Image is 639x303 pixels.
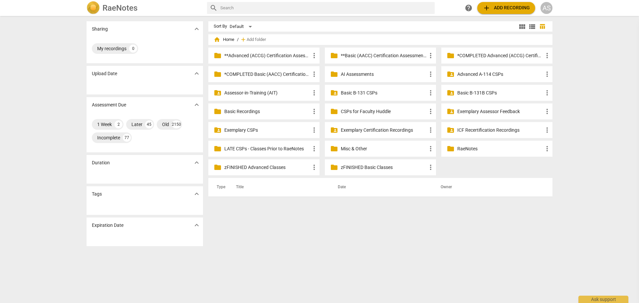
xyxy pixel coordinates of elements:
div: 2 [114,120,122,128]
p: Basic Recordings [224,108,310,115]
span: folder [447,145,455,153]
p: CSPs for Faculty Huddle [341,108,427,115]
span: add [240,36,247,43]
span: more_vert [427,70,435,78]
p: Basic B-131B CSPs [457,89,543,96]
div: Old [162,121,169,128]
span: search [210,4,218,12]
span: more_vert [310,163,318,171]
span: more_vert [310,52,318,60]
button: Show more [192,24,202,34]
p: Assessor-in-Training (AIT) [224,89,310,96]
span: folder [330,107,338,115]
p: *COMPLETED Basic (AACC) Certification Assessments [224,71,310,78]
span: more_vert [543,145,551,153]
input: Search [220,3,432,13]
span: folder [330,163,338,171]
p: **Advanced (ACCG) Certification Assessments [224,52,310,59]
p: Upload Date [92,70,117,77]
span: folder [214,107,222,115]
p: Advanced A-114 CSPs [457,71,543,78]
th: Type [211,178,228,197]
span: more_vert [543,107,551,115]
span: more_vert [310,107,318,115]
p: AI Assessments [341,71,427,78]
p: LATE CSPs - Classes Prior to RaeNotes [224,145,310,152]
p: Assessment Due [92,101,126,108]
span: Home [214,36,234,43]
button: List view [527,22,537,32]
button: Show more [192,220,202,230]
span: more_vert [310,70,318,78]
span: folder_shared [330,126,338,134]
span: more_vert [427,89,435,97]
p: Exemplary Certification Recordings [341,127,427,134]
img: Logo [87,1,100,15]
span: folder [214,52,222,60]
span: more_vert [427,163,435,171]
p: ICF Recertification Recordings [457,127,543,134]
span: folder [330,52,338,60]
a: Help [463,2,475,14]
span: folder [330,145,338,153]
p: Basic B-131 CSPs [341,89,427,96]
p: Exemplary Assessor Feedback [457,108,543,115]
span: expand_more [193,159,201,167]
div: Default [230,21,254,32]
span: folder [214,163,222,171]
div: Ask support [578,296,628,303]
span: table_chart [539,23,545,30]
span: folder_shared [447,70,455,78]
th: Title [228,178,330,197]
p: Tags [92,191,102,198]
div: My recordings [97,45,126,52]
span: more_vert [427,126,435,134]
div: 45 [145,120,153,128]
th: Owner [433,178,545,197]
div: 1 Week [97,121,112,128]
span: folder_shared [447,107,455,115]
div: 0 [129,45,137,53]
span: home [214,36,220,43]
h2: RaeNotes [103,3,137,13]
button: Upload [477,2,535,14]
span: / [237,37,239,42]
span: expand_more [193,70,201,77]
span: more_vert [427,52,435,60]
button: AS [540,2,552,14]
p: Misc & Other [341,145,427,152]
button: Table view [537,22,547,32]
div: 2150 [172,120,181,128]
span: expand_more [193,25,201,33]
button: Tile view [517,22,527,32]
span: folder_shared [214,89,222,97]
p: **Basic (AACC) Certification Assessments [341,52,427,59]
span: folder [330,70,338,78]
p: zFINISHED Advanced Classes [224,164,310,171]
p: *COMPLETED Advanced (ACCG) Certification Assessments [457,52,543,59]
p: Sharing [92,26,108,33]
button: Show more [192,158,202,168]
span: folder_shared [447,89,455,97]
p: RaeNotes [457,145,543,152]
span: expand_more [193,101,201,109]
span: folder [447,52,455,60]
span: help [465,4,473,12]
a: LogoRaeNotes [87,1,202,15]
button: Show more [192,189,202,199]
span: more_vert [310,126,318,134]
span: Add recording [483,4,530,12]
span: Add folder [247,37,266,42]
span: folder_shared [214,126,222,134]
div: Later [131,121,142,128]
span: folder_shared [330,89,338,97]
span: more_vert [310,145,318,153]
span: more_vert [543,89,551,97]
span: view_list [528,23,536,31]
span: more_vert [543,70,551,78]
span: folder [214,70,222,78]
p: zFINISHED Basic Classes [341,164,427,171]
button: Show more [192,100,202,110]
div: Incomplete [97,134,120,141]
